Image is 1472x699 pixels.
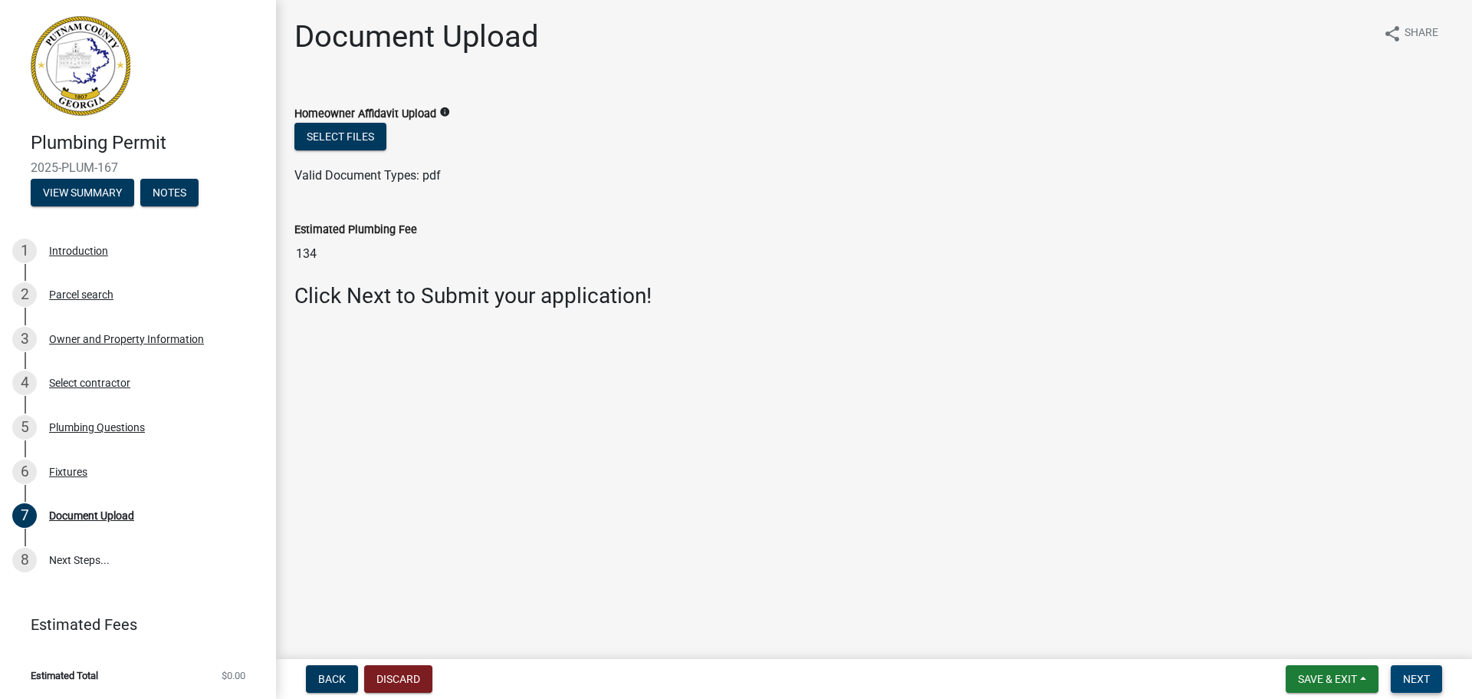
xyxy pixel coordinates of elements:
[31,160,245,175] span: 2025-PLUM-167
[31,16,130,116] img: Putnam County, Georgia
[1371,18,1451,48] button: shareShare
[12,460,37,484] div: 6
[31,187,134,199] wm-modal-confirm: Summary
[294,283,1454,309] h3: Click Next to Submit your application!
[1403,673,1430,685] span: Next
[49,378,130,388] div: Select contractor
[294,123,386,150] button: Select files
[1405,25,1438,43] span: Share
[12,239,37,263] div: 1
[1298,673,1357,685] span: Save & Exit
[222,671,245,681] span: $0.00
[306,665,358,693] button: Back
[364,665,432,693] button: Discard
[1383,25,1401,43] i: share
[12,371,37,395] div: 4
[140,179,199,206] button: Notes
[49,246,108,256] div: Introduction
[12,503,37,528] div: 7
[294,18,539,55] h1: Document Upload
[49,289,113,300] div: Parcel search
[49,510,134,521] div: Document Upload
[31,132,264,154] h4: Plumbing Permit
[12,282,37,307] div: 2
[31,179,134,206] button: View Summary
[1391,665,1442,693] button: Next
[294,109,436,120] label: Homeowner Affidavit Upload
[1286,665,1378,693] button: Save & Exit
[49,467,87,477] div: Fixtures
[31,671,98,681] span: Estimated Total
[12,327,37,351] div: 3
[49,334,204,345] div: Owner and Property Information
[140,187,199,199] wm-modal-confirm: Notes
[294,168,441,183] span: Valid Document Types: pdf
[318,673,346,685] span: Back
[12,415,37,440] div: 5
[12,609,251,640] a: Estimated Fees
[439,107,450,117] i: info
[49,422,145,433] div: Plumbing Questions
[12,548,37,572] div: 8
[294,225,417,236] label: Estimated Plumbing Fee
